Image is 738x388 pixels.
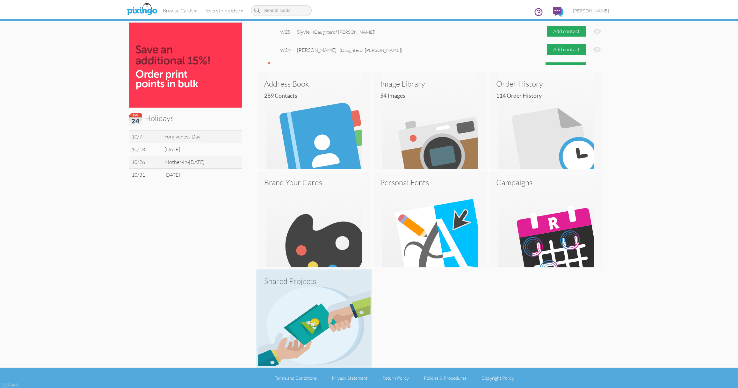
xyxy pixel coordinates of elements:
img: eye-ban.svg [593,46,601,53]
a: Terms and Conditions [275,375,317,381]
img: shared-projects.png [258,271,371,366]
img: personal-font.svg [374,172,487,267]
a: Privacy Statement [332,375,367,381]
a: Browse Cards [158,3,201,18]
h4: 54 images [380,93,485,99]
h3: Personal Fonts [380,178,480,187]
img: save15_bulk-100.jpg [129,23,242,108]
span: [PERSON_NAME] [297,65,336,71]
span: Slyvie [297,29,375,35]
img: calendar.svg [129,113,142,125]
input: Search cards [251,5,312,16]
h4: 114 Order History [496,93,601,99]
span: (Daughter [340,47,360,53]
h3: Order History [496,80,596,88]
div: Send a Card! [546,62,586,73]
div: Add contact [547,44,586,55]
h3: Campaigns [496,178,596,187]
img: comments.svg [553,7,563,17]
h3: Image Library [380,80,480,88]
div: 9/29 [280,46,291,54]
img: ripll_dashboard.svg [490,172,603,267]
img: pixingo logo [125,2,159,18]
td: [DATE] [162,168,242,181]
span: of [PERSON_NAME]) [310,29,375,35]
a: Everything Else [201,3,248,18]
td: [DATE] [162,143,242,156]
img: eye-ban.svg [593,64,601,71]
img: eye-ban.svg [593,28,601,35]
td: 10/31 [129,168,162,181]
div: 9/28 [280,28,291,36]
h3: Address Book [264,80,364,88]
img: address-book.svg [258,73,371,169]
a: Return Policy [382,375,409,381]
span: [PERSON_NAME] [573,8,609,13]
h3: Holidays [129,113,237,125]
h4: 289 Contacts [264,93,369,99]
div: 2.2.0-463 [2,382,18,388]
span: (Daughter [313,29,333,35]
img: image-library.svg [374,73,487,169]
td: 10/13 [129,143,162,156]
img: order-history.svg [490,73,603,169]
td: Forgiveness Day [162,131,242,143]
a: Policies & Procedures [424,375,467,381]
td: 10/26 [129,156,162,168]
td: Mother-In-[DATE] [162,156,242,168]
span: of [PERSON_NAME]) [336,47,402,53]
img: bday.svg [264,61,274,70]
td: 10/7 [129,131,162,143]
h3: Brand Your Cards [264,178,364,187]
div: Add contact [547,26,586,37]
div: 9/29 [280,65,291,72]
span: [PERSON_NAME] [297,47,402,53]
h3: Shared Projects [264,277,364,285]
a: Copyright Policy [481,375,514,381]
a: [PERSON_NAME] [568,3,614,19]
img: brand-cards.svg [258,172,371,267]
